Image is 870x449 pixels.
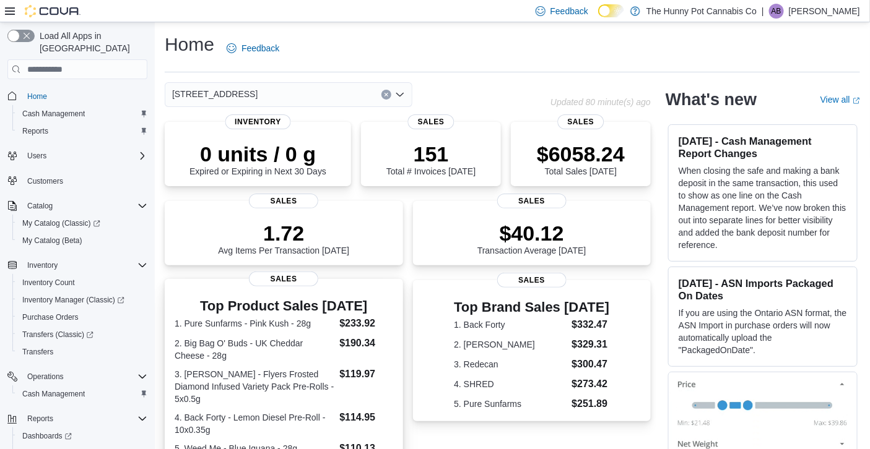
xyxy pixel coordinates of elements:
a: Home [22,89,52,104]
span: Inventory [225,114,291,129]
span: Customers [22,173,147,189]
span: Feedback [550,5,588,17]
dd: $329.31 [572,337,609,352]
dd: $190.34 [339,336,393,351]
button: Home [2,87,152,105]
span: Reports [22,411,147,426]
a: Transfers [17,344,58,359]
a: Inventory Manager (Classic) [12,291,152,309]
button: Cash Management [12,105,152,122]
svg: External link [853,97,860,105]
div: Angeline Buck [769,4,784,19]
dt: 4. SHRED [454,378,567,390]
span: Purchase Orders [17,310,147,325]
p: If you are using the Ontario ASN format, the ASN Import in purchase orders will now automatically... [679,307,847,356]
dt: 3. Redecan [454,358,567,370]
dd: $233.92 [339,316,393,331]
button: My Catalog (Beta) [12,232,152,249]
p: | [762,4,764,19]
span: Cash Management [22,109,85,119]
span: Inventory Manager (Classic) [17,293,147,307]
span: Inventory [27,260,58,270]
p: Updated 80 minute(s) ago [550,97,651,107]
span: My Catalog (Classic) [17,216,147,231]
a: My Catalog (Beta) [17,233,87,248]
span: [STREET_ADDRESS] [172,87,258,101]
button: Reports [22,411,58,426]
span: Cash Management [17,106,147,121]
button: Reports [2,410,152,427]
a: My Catalog (Classic) [17,216,105,231]
button: Users [2,147,152,165]
h2: What's new [666,90,757,109]
a: My Catalog (Classic) [12,215,152,232]
span: Catalog [22,199,147,213]
button: Cash Management [12,385,152,403]
button: Catalog [2,197,152,215]
span: Transfers (Classic) [22,330,94,340]
span: Operations [27,372,64,382]
span: Feedback [241,42,279,54]
span: Reports [27,414,53,424]
a: Inventory Count [17,275,80,290]
dt: 1. Back Forty [454,319,567,331]
div: Expired or Expiring in Next 30 Days [189,142,326,176]
div: Total # Invoices [DATE] [386,142,476,176]
span: My Catalog (Beta) [22,236,82,246]
p: When closing the safe and making a bank deposit in the same transaction, this used to show as one... [679,165,847,251]
button: Catalog [22,199,58,213]
dt: 3. [PERSON_NAME] - Flyers Frosted Diamond Infused Variety Pack Pre-Rolls - 5x0.5g [175,368,334,405]
a: Purchase Orders [17,310,84,325]
span: Load All Apps in [GEOGRAPHIC_DATA] [35,30,147,54]
p: 1.72 [218,221,349,246]
h1: Home [165,32,214,57]
button: Inventory [22,258,63,273]
span: AB [772,4,781,19]
span: Reports [22,126,48,136]
a: Inventory Manager (Classic) [17,293,129,307]
span: Transfers [22,347,53,357]
span: Sales [497,194,567,208]
dt: 2. Big Bag O' Buds - UK Cheddar Cheese - 28g [175,337,334,362]
h3: Top Product Sales [DATE] [175,299,393,314]
span: Inventory Count [17,275,147,290]
a: Dashboards [17,429,77,443]
dt: 1. Pure Sunfarms - Pink Kush - 28g [175,317,334,330]
span: Sales [497,273,567,288]
dd: $114.95 [339,410,393,425]
span: Customers [27,176,63,186]
p: 151 [386,142,476,166]
dd: $300.47 [572,357,609,372]
span: Home [22,88,147,103]
button: Inventory Count [12,274,152,291]
a: Transfers (Classic) [12,326,152,343]
a: Dashboards [12,427,152,445]
span: Home [27,92,47,101]
button: Inventory [2,257,152,274]
button: Operations [22,369,69,384]
button: Purchase Orders [12,309,152,326]
span: Inventory Manager (Classic) [22,295,124,305]
dt: 2. [PERSON_NAME] [454,338,567,351]
p: [PERSON_NAME] [789,4,860,19]
p: 0 units / 0 g [189,142,326,166]
button: Open list of options [395,90,405,100]
span: Operations [22,369,147,384]
span: Sales [558,114,604,129]
dt: 4. Back Forty - Lemon Diesel Pre-Roll - 10x0.35g [175,411,334,436]
div: Transaction Average [DATE] [477,221,586,255]
span: Sales [408,114,455,129]
span: Dark Mode [598,17,599,18]
div: Avg Items Per Transaction [DATE] [218,221,349,255]
a: Transfers (Classic) [17,327,98,342]
h3: [DATE] - Cash Management Report Changes [679,135,847,160]
p: The Hunny Pot Cannabis Co [646,4,757,19]
button: Users [22,148,51,163]
span: Sales [249,272,318,286]
span: Transfers (Classic) [17,327,147,342]
a: Reports [17,124,53,139]
span: Cash Management [17,387,147,401]
span: Inventory Count [22,278,75,288]
span: Sales [249,194,318,208]
h3: Top Brand Sales [DATE] [454,300,609,315]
